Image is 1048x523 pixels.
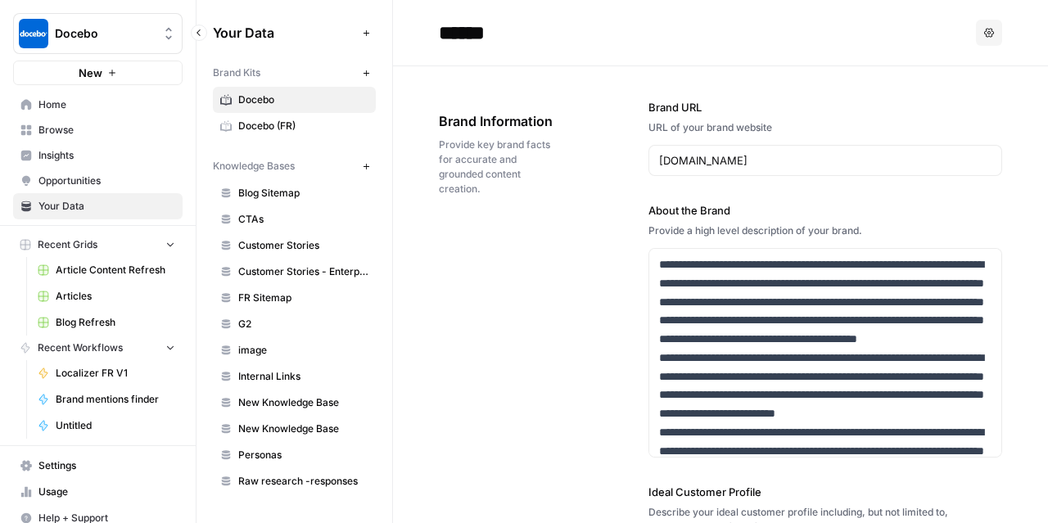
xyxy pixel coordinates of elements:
span: Knowledge Bases [213,159,295,174]
span: Opportunities [38,174,175,188]
a: Localizer FR V1 [30,360,183,386]
span: Brand mentions finder [56,392,175,407]
label: Ideal Customer Profile [648,484,1002,500]
span: Articles [56,289,175,304]
a: FR Sitemap [213,285,376,311]
a: Usage [13,479,183,505]
span: image [238,343,368,358]
a: Browse [13,117,183,143]
button: Workspace: Docebo [13,13,183,54]
a: CTAs [213,206,376,232]
span: Article Content Refresh [56,263,175,277]
span: Customer Stories [238,238,368,253]
span: Your Data [213,23,356,43]
span: Untitled [56,418,175,433]
span: Docebo (FR) [238,119,368,133]
span: New Knowledge Base [238,395,368,410]
span: Home [38,97,175,112]
span: CTAs [238,212,368,227]
span: Raw research -responses [238,474,368,489]
a: Article Content Refresh [30,257,183,283]
span: Internal Links [238,369,368,384]
span: Customer Stories - Enterprise [238,264,368,279]
span: FR Sitemap [238,291,368,305]
img: Docebo Logo [19,19,48,48]
a: Blog Refresh [30,309,183,336]
span: Recent Workflows [38,340,123,355]
a: Personas [213,442,376,468]
a: Your Data [13,193,183,219]
a: Docebo [213,87,376,113]
a: Customer Stories [213,232,376,259]
span: New [79,65,102,81]
span: Provide key brand facts for accurate and grounded content creation. [439,138,557,196]
input: www.sundaysoccer.com [659,152,992,169]
span: Blog Refresh [56,315,175,330]
a: Customer Stories - Enterprise [213,259,376,285]
a: Opportunities [13,168,183,194]
div: URL of your brand website [648,120,1002,135]
a: Internal Links [213,363,376,390]
span: Localizer FR V1 [56,366,175,381]
a: Home [13,92,183,118]
a: Docebo (FR) [213,113,376,139]
a: G2 [213,311,376,337]
span: Personas [238,448,368,462]
button: New [13,61,183,85]
span: Docebo [238,92,368,107]
label: About the Brand [648,202,1002,219]
a: Articles [30,283,183,309]
a: Untitled [30,413,183,439]
div: Provide a high level description of your brand. [648,223,1002,238]
a: Raw research -responses [213,468,376,494]
span: Browse [38,123,175,138]
span: Blog Sitemap [238,186,368,201]
a: Settings [13,453,183,479]
span: G2 [238,317,368,331]
button: Recent Grids [13,232,183,257]
a: image [213,337,376,363]
span: Insights [38,148,175,163]
a: Insights [13,142,183,169]
span: Your Data [38,199,175,214]
span: Brand Information [439,111,557,131]
span: New Knowledge Base [238,422,368,436]
label: Brand URL [648,99,1002,115]
span: Recent Grids [38,237,97,252]
span: Usage [38,485,175,499]
a: New Knowledge Base [213,416,376,442]
button: Recent Workflows [13,336,183,360]
span: Settings [38,458,175,473]
a: New Knowledge Base [213,390,376,416]
a: Brand mentions finder [30,386,183,413]
span: Brand Kits [213,65,260,80]
a: Blog Sitemap [213,180,376,206]
span: Docebo [55,25,154,42]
